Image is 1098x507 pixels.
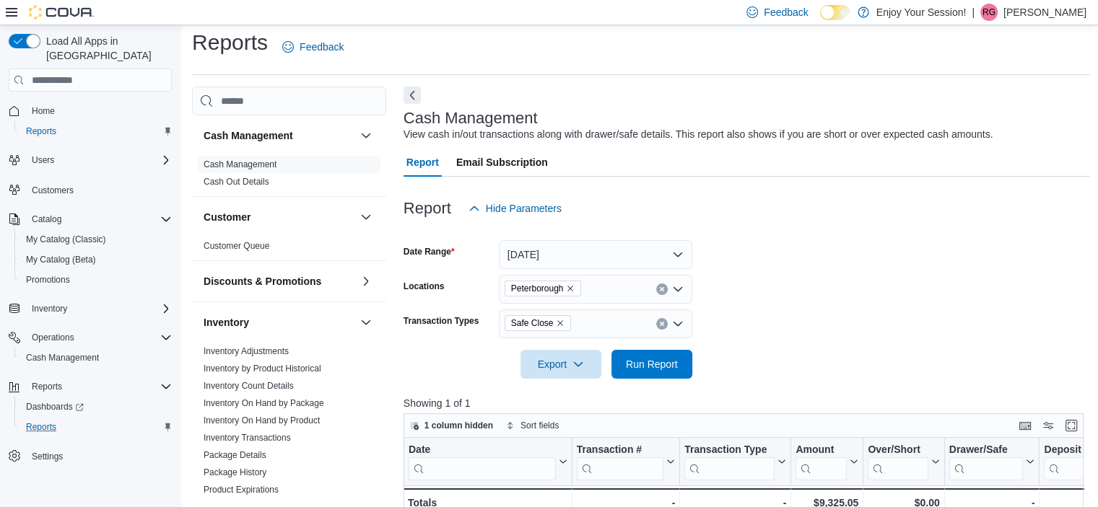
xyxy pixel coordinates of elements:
button: Catalog [3,209,178,229]
button: 1 column hidden [404,417,499,434]
span: Users [32,154,54,166]
a: My Catalog (Beta) [20,251,102,268]
button: Operations [26,329,80,346]
span: Safe Close [511,316,554,330]
span: Operations [26,329,172,346]
button: Clear input [656,283,668,295]
span: Run Report [626,357,678,371]
span: Customer Queue [204,240,269,252]
button: Inventory [357,314,375,331]
button: Remove Peterborough from selection in this group [566,284,575,293]
a: Customers [26,182,79,199]
a: Product Expirations [204,485,279,495]
span: Inventory On Hand by Product [204,415,320,426]
div: View cash in/out transactions along with drawer/safe details. This report also shows if you are s... [404,127,993,142]
div: Amount [796,444,847,480]
a: Feedback [276,32,349,61]
div: Date [409,444,556,457]
a: Inventory On Hand by Product [204,415,320,426]
div: Transaction # URL [577,444,663,480]
a: Customer Queue [204,241,269,251]
button: Enter fullscreen [1063,417,1080,434]
span: Cash Management [26,352,99,363]
button: Inventory [26,300,73,317]
span: Export [529,350,593,379]
span: Inventory [26,300,172,317]
button: Home [3,100,178,121]
div: Over/Short [868,444,928,480]
button: Export [520,350,601,379]
span: Inventory by Product Historical [204,363,321,374]
button: Over/Short [868,444,939,480]
span: Catalog [32,213,61,225]
span: 1 column hidden [424,420,493,431]
span: Sort fields [520,420,559,431]
button: Inventory [204,315,354,330]
a: Reports [20,418,62,436]
a: Cash Management [204,159,276,169]
a: Package Details [204,450,266,460]
a: Settings [26,448,69,465]
button: Run Report [611,350,692,379]
a: Inventory Count Details [204,381,294,391]
button: Users [3,150,178,170]
div: Over/Short [868,444,928,457]
h3: Cash Management [204,128,293,143]
span: RG [982,4,995,21]
p: Enjoy Your Session! [876,4,967,21]
button: Sort fields [500,417,565,434]
a: Inventory Adjustments [204,346,289,356]
p: | [972,4,975,21]
button: Operations [3,327,178,348]
span: Cash Management [204,159,276,170]
span: My Catalog (Classic) [26,234,106,245]
h3: Discounts & Promotions [204,274,321,288]
span: My Catalog (Beta) [20,251,172,268]
span: Promotions [20,271,172,288]
button: Date [409,444,567,480]
button: Reports [3,376,178,397]
div: Transaction # [577,444,663,457]
span: Dark Mode [820,20,821,21]
span: Package History [204,467,266,478]
button: Reports [26,378,68,395]
span: Safe Close [505,315,572,331]
button: Hide Parameters [463,194,567,223]
span: Hide Parameters [486,201,562,216]
span: Peterborough [505,281,582,296]
button: Cash Management [14,348,178,368]
a: Cash Management [20,349,105,366]
a: Dashboards [20,398,90,415]
img: Cova [29,5,94,19]
a: My Catalog (Classic) [20,231,112,248]
button: [DATE] [499,240,692,269]
button: Cash Management [357,127,375,144]
button: Promotions [14,270,178,290]
span: Home [32,105,55,117]
button: My Catalog (Beta) [14,250,178,270]
div: Transaction Type [684,444,775,480]
h3: Customer [204,210,250,224]
span: Reports [26,421,56,433]
span: Catalog [26,211,172,228]
a: Inventory On Hand by Package [204,398,324,408]
span: Load All Apps in [GEOGRAPHIC_DATA] [40,34,172,63]
div: Ryan Grieger [980,4,998,21]
button: Display options [1040,417,1057,434]
span: Email Subscription [456,148,548,177]
div: Date [409,444,556,480]
a: Cash Out Details [204,177,269,187]
button: Users [26,151,60,169]
span: Operations [32,332,74,343]
span: Inventory Transactions [204,432,291,444]
a: Promotions [20,271,76,288]
span: Cash Management [20,349,172,366]
button: Remove Safe Close from selection in this group [556,319,565,327]
button: Reports [14,417,178,437]
span: Reports [26,125,56,137]
h3: Inventory [204,315,249,330]
span: Customers [32,185,74,196]
span: Dashboards [26,401,84,413]
span: Inventory Count Details [204,380,294,392]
